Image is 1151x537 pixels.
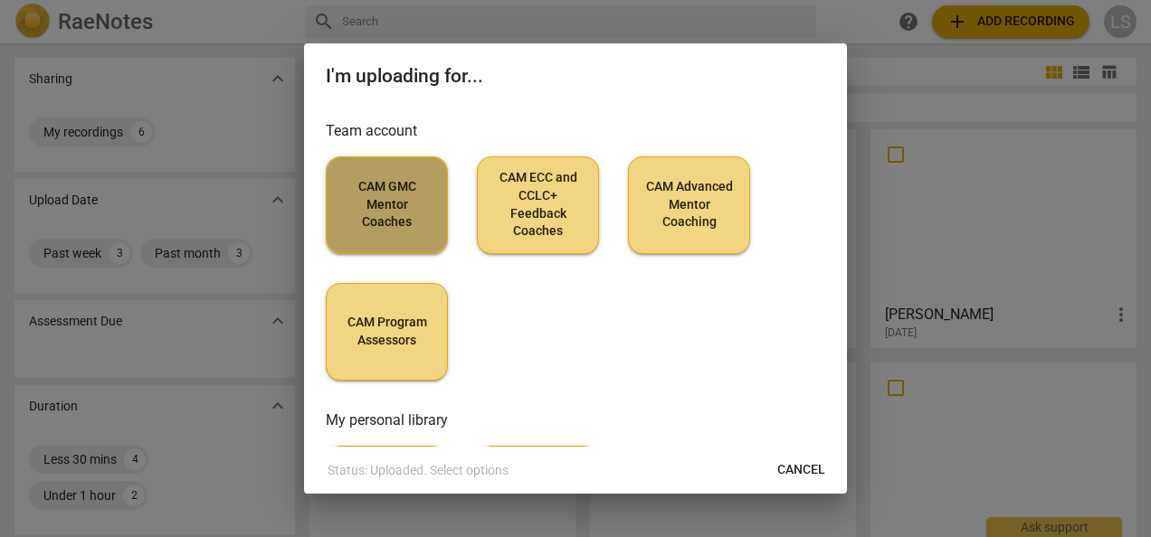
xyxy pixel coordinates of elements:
[341,178,433,231] span: CAM GMC Mentor Coaches
[643,178,735,231] span: CAM Advanced Mentor Coaching
[328,461,509,480] p: Status: Uploaded. Select options
[326,65,825,88] h2: I'm uploading for...
[326,283,448,381] button: CAM Program Assessors
[763,454,840,486] button: Cancel
[492,169,584,240] span: CAM ECC and CCLC+ Feedback Coaches
[628,156,750,254] button: CAM Advanced Mentor Coaching
[326,410,825,431] h3: My personal library
[341,314,433,349] span: CAM Program Assessors
[326,120,825,142] h3: Team account
[477,156,599,254] button: CAM ECC and CCLC+ Feedback Coaches
[326,156,448,254] button: CAM GMC Mentor Coaches
[777,461,825,479] span: Cancel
